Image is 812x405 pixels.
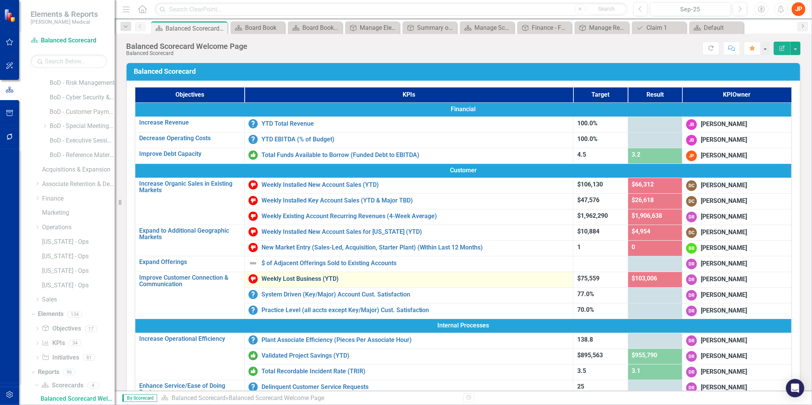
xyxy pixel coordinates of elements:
[589,23,627,32] div: Manage Reports
[122,394,157,402] span: By Scorecard
[69,340,81,347] div: 34
[244,178,573,193] td: Double-Click to Edit Right Click for Context Menu
[290,23,340,32] a: Board Book - Finance
[42,194,115,203] a: Finance
[474,23,512,32] div: Manage Scorecards
[632,151,641,158] span: 3.2
[577,352,603,359] span: $895,563
[261,152,570,159] a: Total Funds Available to Borrow (Funded Debt to EBITDA)
[244,272,573,287] td: Double-Click to Edit Right Click for Context Menu
[261,181,570,188] a: Weekly Installed New Account Sales (YTD)
[682,193,792,209] td: Double-Click to Edit
[3,8,17,22] img: ClearPoint Strategy
[135,164,792,178] td: Double-Click to Edit
[682,209,792,225] td: Double-Click to Edit
[701,136,747,144] div: [PERSON_NAME]
[244,240,573,256] td: Double-Click to Edit Right Click for Context Menu
[577,196,599,204] span: $47,576
[632,243,635,251] span: 0
[261,213,570,220] a: Weekly Existing Account Recurring Revenues (4-Week Average)
[682,348,792,364] td: Double-Click to Edit
[646,23,684,32] div: Claim 1
[42,324,81,333] a: Objectives
[701,197,747,206] div: [PERSON_NAME]
[686,180,697,191] div: DC
[31,10,98,19] span: Elements & Reports
[686,151,697,161] div: JP
[577,181,603,188] span: $106,130
[135,225,244,256] td: Double-Click to Edit Right Click for Context Menu
[417,23,455,32] div: Summary of Expense/Revenue Transfer between Locations
[577,275,599,282] span: $75,559
[701,212,747,221] div: [PERSON_NAME]
[577,151,586,158] span: 4.5
[632,275,658,282] span: $103,006
[686,367,697,377] div: DR
[261,120,570,127] a: YTD Total Revenue
[42,281,115,290] a: [US_STATE] - Ops
[248,227,258,237] img: Below Target
[261,197,570,204] a: Weekly Installed Key Account Sales (YTD & Major TBD)
[139,151,240,157] a: Improve Debt Capacity
[139,321,788,330] span: Internal Processes
[577,212,608,219] span: $1,962,290
[248,243,258,252] img: Below Target
[135,333,244,380] td: Double-Click to Edit Right Click for Context Menu
[347,23,398,32] a: Manage Elements
[682,380,792,395] td: Double-Click to Edit
[632,181,654,188] span: $66,312
[245,23,283,32] div: Board Book
[701,275,747,284] div: [PERSON_NAME]
[42,180,115,189] a: Associate Retention & Development
[31,55,107,68] input: Search Below...
[42,353,79,362] a: Initiatives
[261,260,570,267] a: $ of Adjacent Offerings Sold to Existing Accounts
[577,336,593,343] span: 138.8
[139,180,240,194] a: Increase Organic Sales in Existing Markets
[682,333,792,348] td: Double-Click to Edit
[682,148,792,164] td: Double-Click to Edit
[577,306,594,313] span: 70.0%
[248,335,258,345] img: No Information
[248,274,258,283] img: Below Target
[261,368,570,375] a: Total Recordable Incident Rate (TRIR)
[248,290,258,299] img: No Information
[302,23,340,32] div: Board Book - Finance
[248,382,258,392] img: No Information
[632,212,663,219] span: $1,906,638
[161,394,458,403] div: »
[632,228,651,235] span: $4,954
[650,2,731,16] button: Sep-25
[701,259,747,268] div: [PERSON_NAME]
[588,4,626,15] button: Search
[244,117,573,132] td: Double-Click to Edit Right Click for Context Menu
[244,148,573,164] td: Double-Click to Edit Right Click for Context Menu
[232,23,283,32] a: Board Book
[682,303,792,319] td: Double-Click to Edit
[682,272,792,287] td: Double-Click to Edit
[139,105,788,114] span: Financial
[244,209,573,225] td: Double-Click to Edit Right Click for Context Menu
[85,326,97,332] div: 17
[248,306,258,315] img: No Information
[83,355,95,361] div: 81
[686,243,697,254] div: BB
[686,274,697,285] div: DR
[701,291,747,300] div: [PERSON_NAME]
[139,382,240,396] a: Enhance Service/Ease of Doing Business
[50,79,115,87] a: BoD - Risk Management
[792,2,806,16] button: JP
[42,223,115,232] a: Operations
[701,120,747,129] div: [PERSON_NAME]
[155,3,628,16] input: Search ClearPoint...
[244,132,573,148] td: Double-Click to Edit Right Click for Context Menu
[139,335,240,342] a: Increase Operational Efficiency
[577,120,598,127] span: 100.0%
[261,352,570,359] a: Validated Project Savings (YTD)
[244,333,573,348] td: Double-Click to Edit Right Click for Context Menu
[41,395,115,402] div: Balanced Scorecard Welcome Page
[634,23,684,32] a: Claim 1
[701,244,747,253] div: [PERSON_NAME]
[50,122,115,131] a: BoD - Special Meeting Topics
